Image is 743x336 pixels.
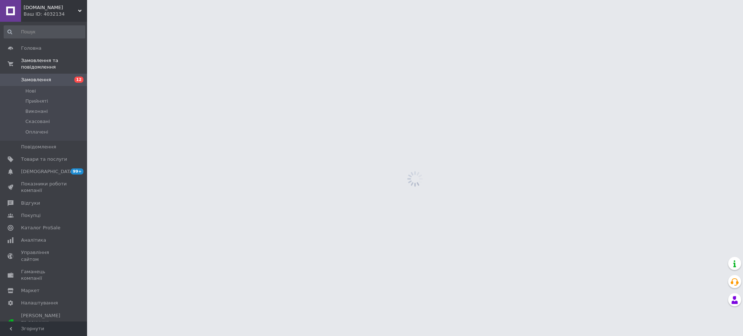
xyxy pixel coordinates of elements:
span: Товари та послуги [21,156,67,163]
img: spinner_grey-bg-hcd09dd2d8f1a785e3413b09b97f8118e7.gif [405,169,425,189]
input: Пошук [4,25,85,38]
span: Відгуки [21,200,40,206]
span: Управління сайтом [21,249,67,262]
span: Повідомлення [21,144,56,150]
span: Маркет [21,287,40,294]
span: [PERSON_NAME] та рахунки [21,312,67,332]
span: Каталог ProSale [21,225,60,231]
span: Гаманець компанії [21,269,67,282]
span: 12 [74,77,83,83]
span: Скасовані [25,118,50,125]
span: Аналітика [21,237,46,243]
span: 99+ [71,168,83,175]
span: Налаштування [21,300,58,306]
span: Показники роботи компанії [21,181,67,194]
span: Головна [21,45,41,52]
span: [DEMOGRAPHIC_DATA] [21,168,75,175]
span: Нові [25,88,36,94]
span: Замовлення [21,77,51,83]
span: Замовлення та повідомлення [21,57,87,70]
span: Прийняті [25,98,48,105]
div: Ваш ID: 4032134 [24,11,87,17]
span: Оплачені [25,129,48,135]
span: Topprot.ua [24,4,78,11]
span: Виконані [25,108,48,115]
span: Покупці [21,212,41,219]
